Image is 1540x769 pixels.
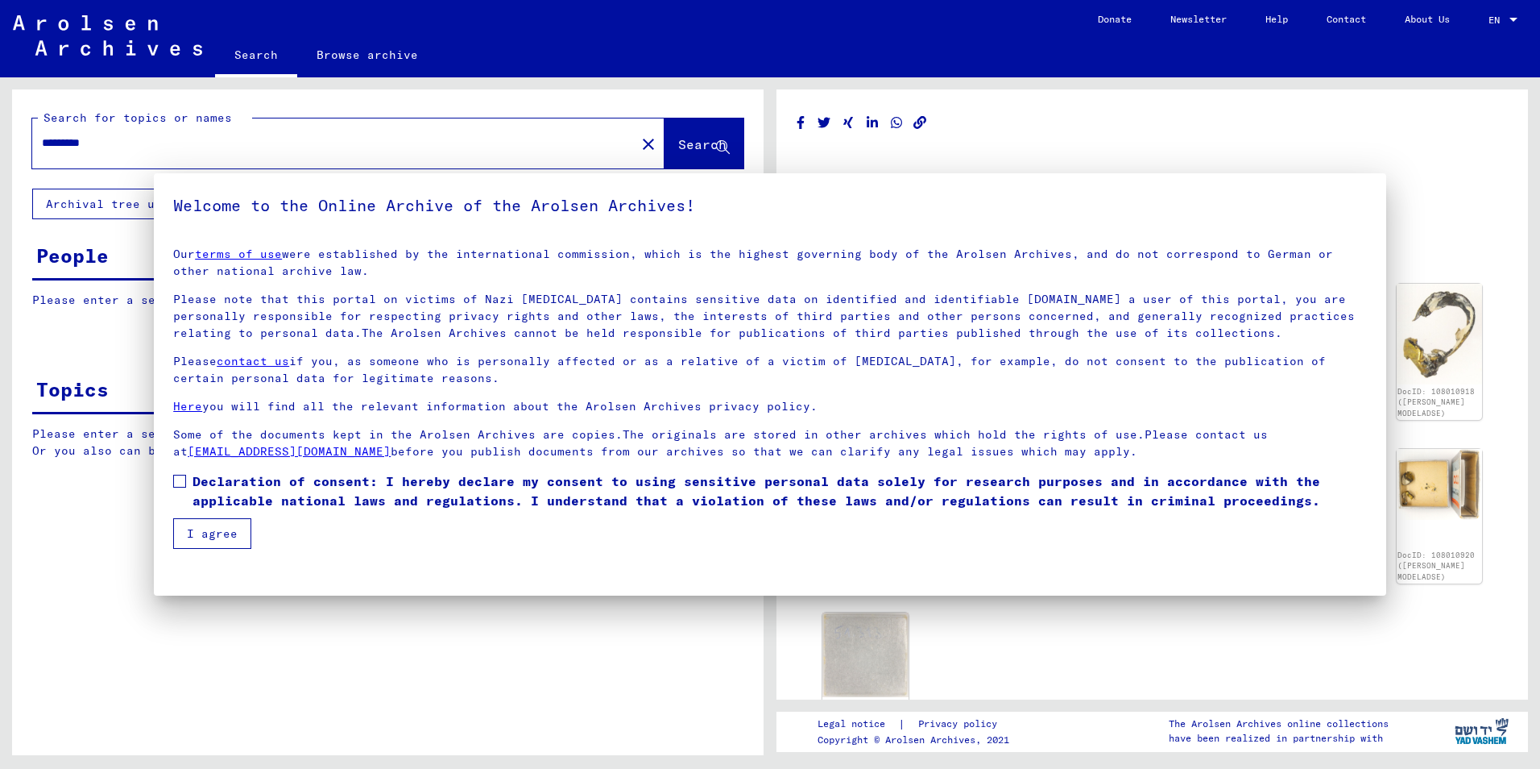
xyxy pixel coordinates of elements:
a: [EMAIL_ADDRESS][DOMAIN_NAME] [188,444,391,459]
button: I agree [173,518,251,549]
span: Declaration of consent: I hereby declare my consent to using sensitive personal data solely for r... [192,472,1367,510]
p: Please if you, as someone who is personally affected or as a relative of a victim of [MEDICAL_DAT... [173,353,1367,387]
p: Please note that this portal on victims of Nazi [MEDICAL_DATA] contains sensitive data on identif... [173,291,1367,342]
a: Here [173,399,202,414]
p: Our were established by the international commission, which is the highest governing body of the ... [173,246,1367,280]
h5: Welcome to the Online Archive of the Arolsen Archives! [173,193,1367,218]
p: you will find all the relevant information about the Arolsen Archives privacy policy. [173,398,1367,415]
a: terms of use [195,247,282,261]
a: contact us [217,354,289,368]
p: Some of the documents kept in the Arolsen Archives are copies.The originals are stored in other a... [173,426,1367,460]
